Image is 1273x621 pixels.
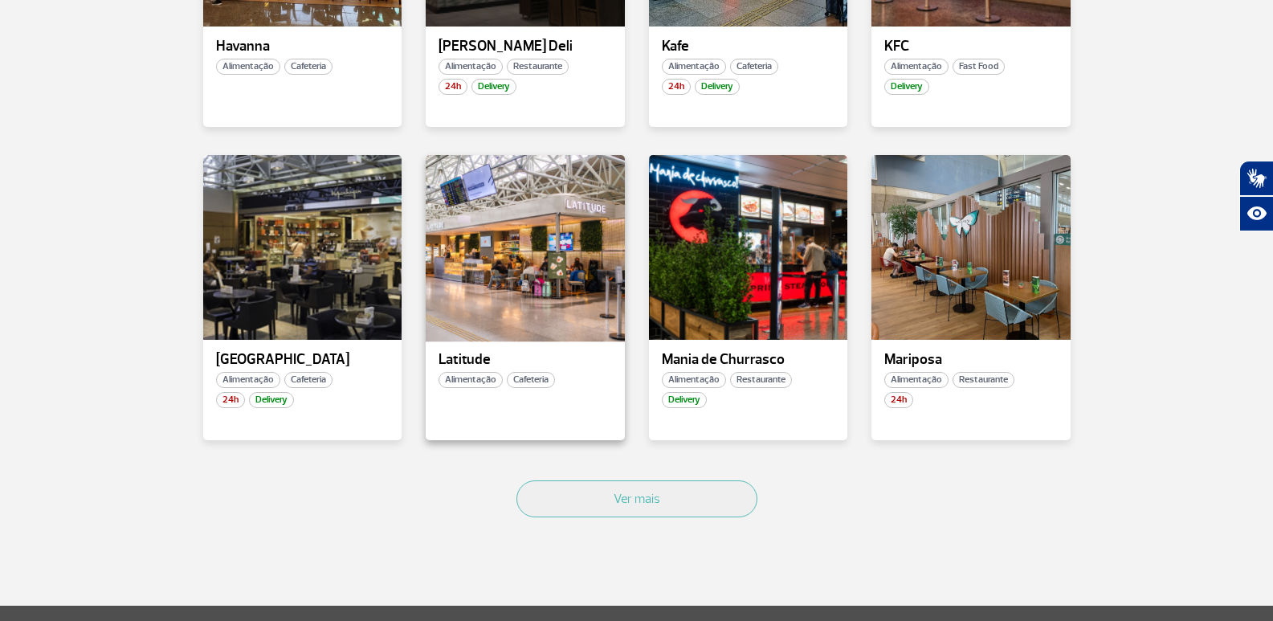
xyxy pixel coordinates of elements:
[884,79,929,95] span: Delivery
[1239,161,1273,196] button: Abrir tradutor de língua de sinais.
[284,372,333,388] span: Cafeteria
[953,372,1014,388] span: Restaurante
[662,59,726,75] span: Alimentação
[884,59,949,75] span: Alimentação
[507,372,555,388] span: Cafeteria
[662,392,707,408] span: Delivery
[216,39,390,55] p: Havanna
[516,480,757,517] button: Ver mais
[216,392,245,408] span: 24h
[884,372,949,388] span: Alimentação
[884,392,913,408] span: 24h
[1239,196,1273,231] button: Abrir recursos assistivos.
[662,39,835,55] p: Kafe
[695,79,740,95] span: Delivery
[284,59,333,75] span: Cafeteria
[439,39,612,55] p: [PERSON_NAME] Deli
[1239,161,1273,231] div: Plugin de acessibilidade da Hand Talk.
[507,59,569,75] span: Restaurante
[662,372,726,388] span: Alimentação
[216,352,390,368] p: [GEOGRAPHIC_DATA]
[884,352,1058,368] p: Mariposa
[439,352,612,368] p: Latitude
[249,392,294,408] span: Delivery
[884,39,1058,55] p: KFC
[216,372,280,388] span: Alimentação
[953,59,1005,75] span: Fast Food
[730,59,778,75] span: Cafeteria
[216,59,280,75] span: Alimentação
[730,372,792,388] span: Restaurante
[662,79,691,95] span: 24h
[662,352,835,368] p: Mania de Churrasco
[439,59,503,75] span: Alimentação
[439,372,503,388] span: Alimentação
[471,79,516,95] span: Delivery
[439,79,467,95] span: 24h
